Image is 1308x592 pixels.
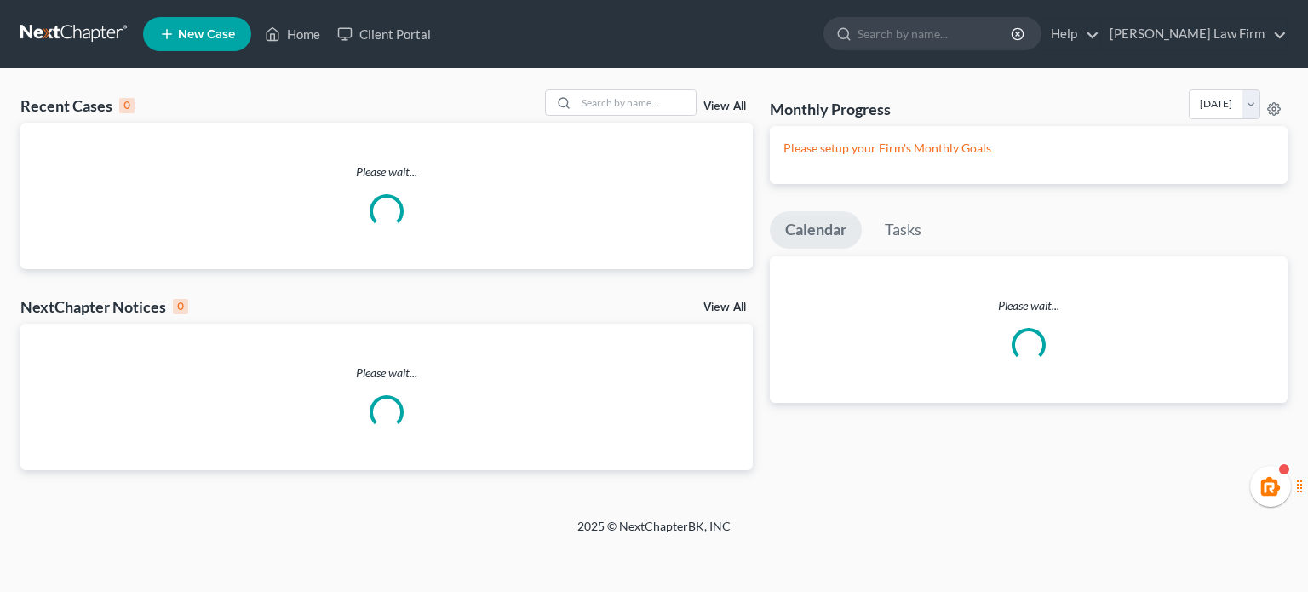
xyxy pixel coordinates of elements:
a: View All [703,302,746,313]
a: Home [256,19,329,49]
h3: Monthly Progress [770,99,891,119]
span: New Case [178,28,235,41]
div: NextChapter Notices [20,296,188,317]
a: Help [1042,19,1099,49]
p: Please wait... [20,164,753,181]
input: Search by name... [577,90,696,115]
div: Recent Cases [20,95,135,116]
a: Client Portal [329,19,439,49]
div: 2025 © NextChapterBK, INC [169,518,1139,549]
a: View All [703,101,746,112]
input: Search by name... [858,18,1013,49]
a: Tasks [869,211,937,249]
p: Please wait... [770,297,1288,314]
p: Please setup your Firm's Monthly Goals [783,140,1274,157]
a: Calendar [770,211,862,249]
div: 0 [119,98,135,113]
p: Please wait... [20,365,753,382]
div: 0 [173,299,188,314]
a: [PERSON_NAME] Law Firm [1101,19,1287,49]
